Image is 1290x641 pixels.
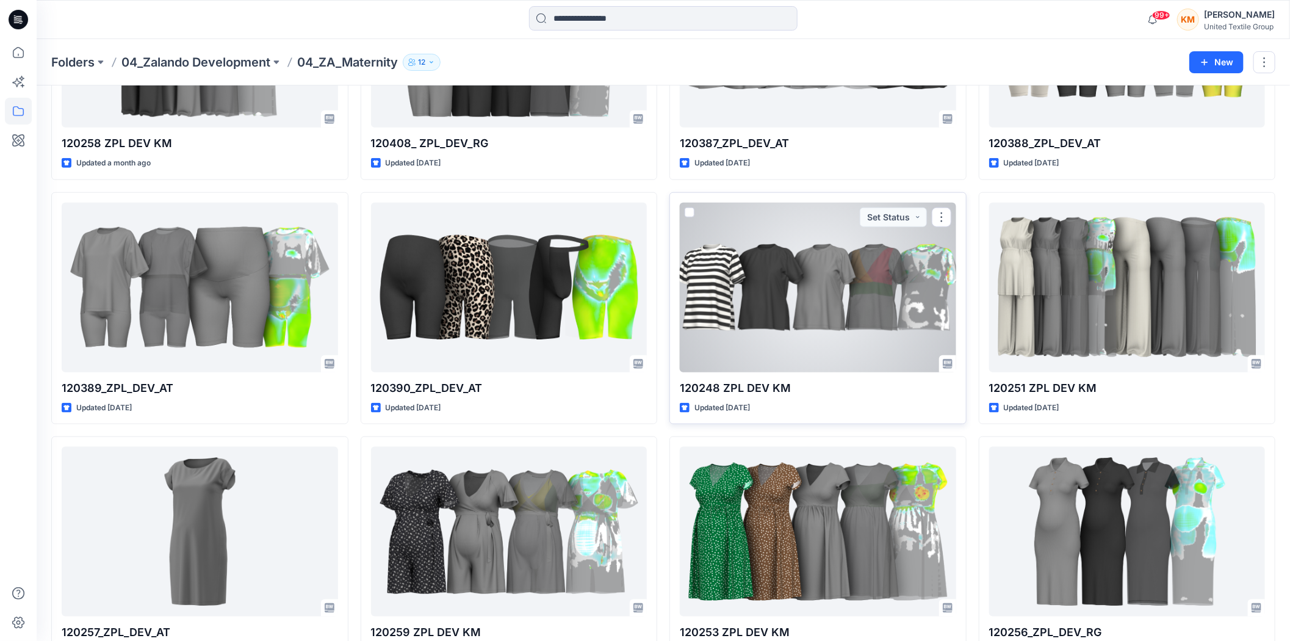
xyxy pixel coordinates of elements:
[1204,7,1275,22] div: [PERSON_NAME]
[1004,402,1059,415] p: Updated [DATE]
[680,203,956,372] a: 120248 ZPL DEV KM
[418,56,425,69] p: 12
[371,447,647,617] a: 120259 ZPL DEV KM
[62,135,338,152] p: 120258 ZPL DEV KM
[694,402,750,415] p: Updated [DATE]
[680,135,956,152] p: 120387_ZPL_DEV_AT
[989,624,1266,641] p: 120256_ZPL_DEV_RG
[371,380,647,397] p: 120390_ZPL_DEV_AT
[1189,51,1244,73] button: New
[386,157,441,170] p: Updated [DATE]
[62,380,338,397] p: 120389_ZPL_DEV_AT
[680,380,956,397] p: 120248 ZPL DEV KM
[1152,10,1170,20] span: 99+
[62,624,338,641] p: 120257_ZPL_DEV_AT
[51,54,95,71] a: Folders
[62,203,338,372] a: 120389_ZPL_DEV_AT
[680,624,956,641] p: 120253 ZPL DEV KM
[989,380,1266,397] p: 120251 ZPL DEV KM
[371,203,647,372] a: 120390_ZPL_DEV_AT
[989,135,1266,152] p: 120388_ZPL_DEV_AT
[694,157,750,170] p: Updated [DATE]
[297,54,398,71] p: 04_ZA_Maternity
[386,402,441,415] p: Updated [DATE]
[403,54,441,71] button: 12
[371,135,647,152] p: 120408_ ZPL_DEV_RG
[680,447,956,617] a: 120253 ZPL DEV KM
[1004,157,1059,170] p: Updated [DATE]
[121,54,270,71] a: 04_Zalando Development
[371,624,647,641] p: 120259 ZPL DEV KM
[1204,22,1275,31] div: United Textile Group
[76,402,132,415] p: Updated [DATE]
[1177,9,1199,31] div: KM
[76,157,151,170] p: Updated a month ago
[989,203,1266,372] a: 120251 ZPL DEV KM
[62,447,338,617] a: 120257_ZPL_DEV_AT
[989,447,1266,617] a: 120256_ZPL_DEV_RG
